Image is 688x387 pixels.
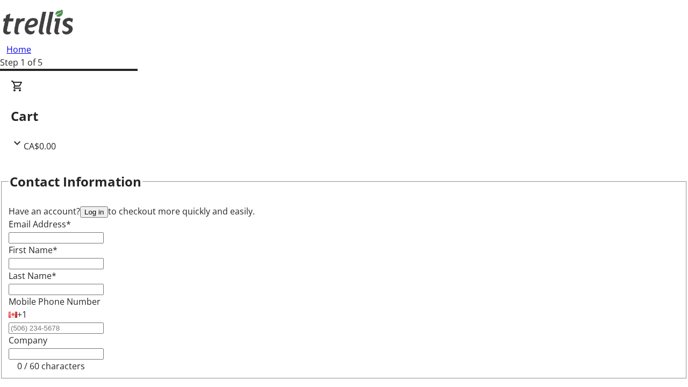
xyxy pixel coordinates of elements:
input: (506) 234-5678 [9,322,104,334]
div: Have an account? to checkout more quickly and easily. [9,205,679,218]
label: Last Name* [9,270,56,282]
div: CartCA$0.00 [11,80,677,153]
label: Email Address* [9,218,71,230]
tr-character-limit: 0 / 60 characters [17,360,85,372]
h2: Contact Information [10,172,141,191]
label: First Name* [9,244,58,256]
h2: Cart [11,106,677,126]
button: Log in [80,206,108,218]
label: Company [9,334,47,346]
label: Mobile Phone Number [9,296,101,307]
span: CA$0.00 [24,140,56,152]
